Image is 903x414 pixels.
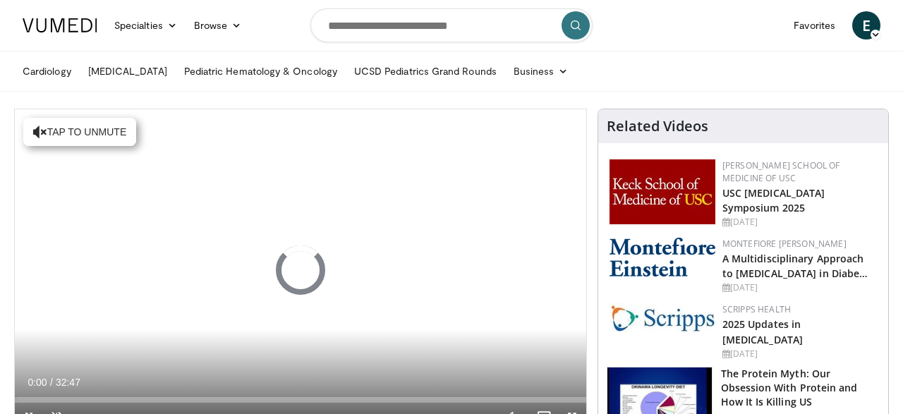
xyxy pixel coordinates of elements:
[610,159,715,224] img: 7b941f1f-d101-407a-8bfa-07bd47db01ba.png.150x105_q85_autocrop_double_scale_upscale_version-0.2.jpg
[50,377,53,388] span: /
[15,397,586,403] div: Progress Bar
[310,8,593,42] input: Search topics, interventions
[23,118,136,146] button: Tap to unmute
[346,57,505,85] a: UCSD Pediatrics Grand Rounds
[14,57,80,85] a: Cardiology
[28,377,47,388] span: 0:00
[722,159,840,184] a: [PERSON_NAME] School of Medicine of USC
[722,238,847,250] a: Montefiore [PERSON_NAME]
[610,238,715,276] img: b0142b4c-93a1-4b58-8f91-5265c282693c.png.150x105_q85_autocrop_double_scale_upscale_version-0.2.png
[176,57,346,85] a: Pediatric Hematology & Oncology
[722,317,803,346] a: 2025 Updates in [MEDICAL_DATA]
[186,11,250,39] a: Browse
[722,216,877,229] div: [DATE]
[106,11,186,39] a: Specialties
[852,11,880,39] a: E
[56,377,80,388] span: 32:47
[722,252,868,280] a: A Multidisciplinary Approach to [MEDICAL_DATA] in Diabe…
[610,303,715,332] img: c9f2b0b7-b02a-4276-a72a-b0cbb4230bc1.jpg.150x105_q85_autocrop_double_scale_upscale_version-0.2.jpg
[505,57,577,85] a: Business
[23,18,97,32] img: VuMedi Logo
[722,186,825,214] a: USC [MEDICAL_DATA] Symposium 2025
[722,281,877,294] div: [DATE]
[80,57,176,85] a: [MEDICAL_DATA]
[607,118,708,135] h4: Related Videos
[785,11,844,39] a: Favorites
[721,367,880,409] h3: The Protein Myth: Our Obsession With Protein and How It Is Killing US
[722,348,877,360] div: [DATE]
[722,303,791,315] a: Scripps Health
